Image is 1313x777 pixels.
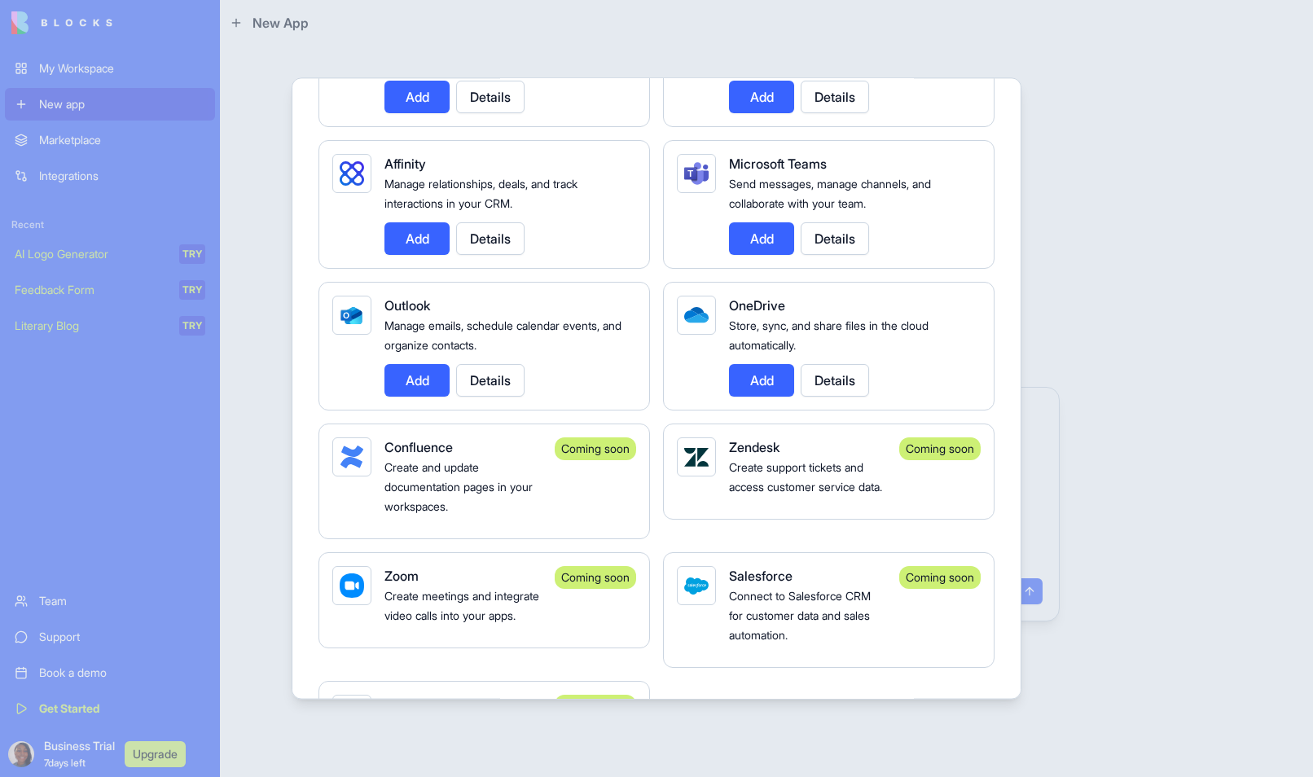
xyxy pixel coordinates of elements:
button: Add [384,364,450,397]
button: Details [801,222,869,255]
button: Add [384,81,450,113]
div: Coming soon [555,695,636,718]
span: Zoom [384,568,419,584]
span: Zendesk [729,439,779,455]
span: Manage relationships, deals, and track interactions in your CRM. [384,177,577,210]
button: Details [456,222,525,255]
button: Details [801,364,869,397]
span: OneDrive [729,297,785,314]
span: Store, sync, and share files in the cloud automatically. [729,318,929,352]
span: Microsoft Teams [729,156,827,172]
button: Details [456,364,525,397]
span: Confluence [384,439,453,455]
button: Add [384,222,450,255]
span: Outlook [384,297,430,314]
span: Connect to Salesforce CRM for customer data and sales automation. [729,589,871,642]
div: Coming soon [555,437,636,460]
button: Add [729,364,794,397]
div: Coming soon [555,566,636,589]
span: Manage emails, schedule calendar events, and organize contacts. [384,318,621,352]
span: Create support tickets and access customer service data. [729,460,882,494]
div: Coming soon [899,566,981,589]
span: Create meetings and integrate video calls into your apps. [384,589,539,622]
button: Add [729,222,794,255]
span: Excel [384,696,416,713]
span: Salesforce [729,568,793,584]
button: Add [729,81,794,113]
button: Details [456,81,525,113]
button: Details [801,81,869,113]
span: Affinity [384,156,426,172]
span: Send messages, manage channels, and collaborate with your team. [729,177,931,210]
span: Create and update documentation pages in your workspaces. [384,460,533,513]
div: Coming soon [899,437,981,460]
